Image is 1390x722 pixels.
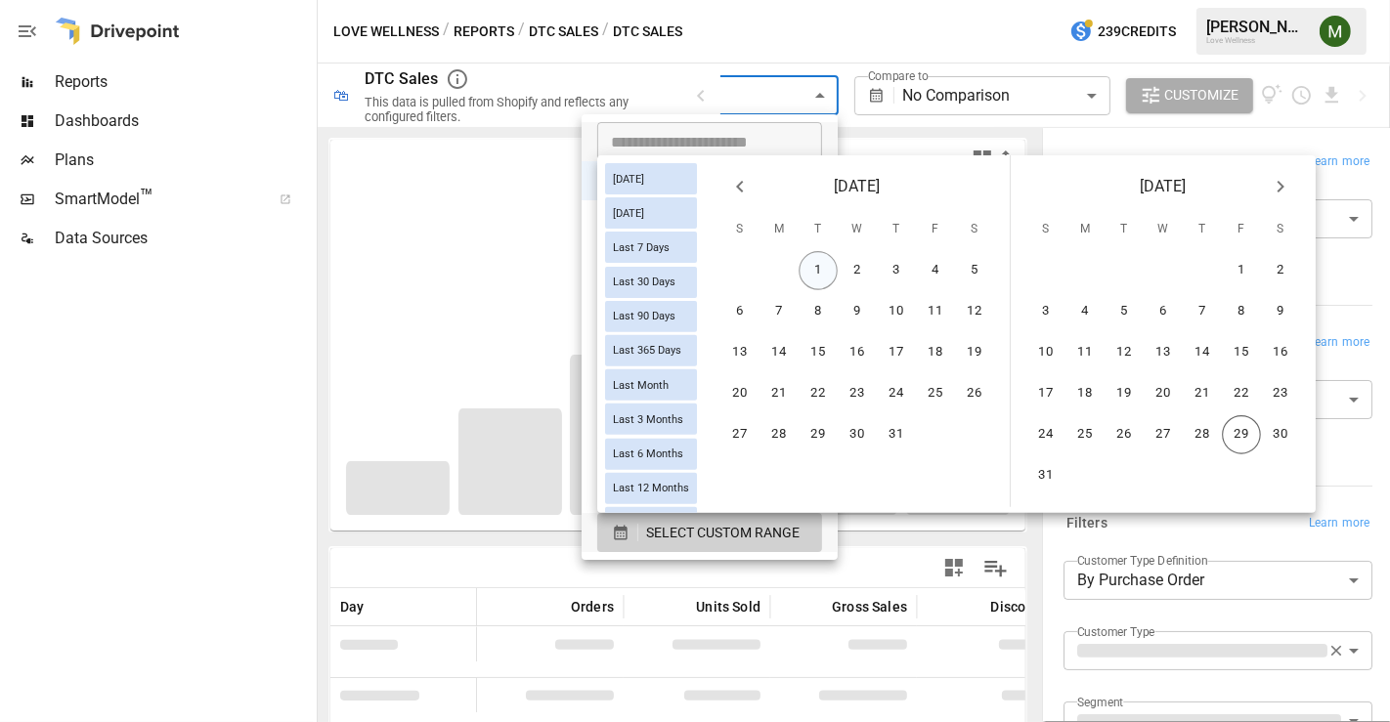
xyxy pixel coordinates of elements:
button: 7 [1183,292,1222,331]
button: 8 [1222,292,1261,331]
button: 8 [799,292,838,331]
button: 7 [760,292,799,331]
span: [DATE] [605,172,652,185]
div: Last 30 Days [605,266,697,297]
span: Thursday [879,210,914,249]
button: 10 [877,292,916,331]
button: 2 [1261,251,1300,290]
div: Last Year [605,507,697,538]
div: [DATE] [605,163,697,194]
span: [DATE] [605,207,652,220]
span: Saturday [957,210,992,249]
button: 13 [720,333,760,372]
span: [DATE] [835,173,881,200]
button: 16 [1261,333,1300,372]
span: Sunday [722,210,758,249]
button: 31 [877,415,916,454]
button: 18 [916,333,955,372]
button: 9 [838,292,877,331]
div: Last 12 Months [605,473,697,504]
button: 24 [1026,415,1065,454]
span: Last 7 Days [605,241,677,254]
div: Last 3 Months [605,403,697,435]
span: Last 90 Days [605,310,683,322]
button: 11 [1065,333,1105,372]
div: Last Month [605,369,697,401]
div: Last 6 Months [605,438,697,469]
span: Monday [761,210,797,249]
button: 15 [1222,333,1261,372]
li: Last 7 Days [582,200,838,239]
span: Sunday [1028,210,1064,249]
li: Last 3 Months [582,278,838,318]
span: Tuesday [801,210,836,249]
button: 30 [838,415,877,454]
button: 9 [1261,292,1300,331]
button: 1 [799,251,838,290]
span: SELECT CUSTOM RANGE [646,521,800,545]
button: 27 [720,415,760,454]
button: 18 [1065,374,1105,413]
button: SELECT CUSTOM RANGE [597,513,822,552]
button: 19 [1105,374,1144,413]
div: [DATE] [605,197,697,229]
button: 24 [877,374,916,413]
button: 14 [760,333,799,372]
button: 29 [799,415,838,454]
div: Last 90 Days [605,301,697,332]
div: Last 365 Days [605,335,697,366]
button: 5 [1105,292,1144,331]
span: Friday [1224,210,1259,249]
button: 19 [955,333,994,372]
li: This Quarter [582,435,838,474]
button: 22 [1222,374,1261,413]
span: Last 6 Months [605,447,691,460]
span: Saturday [1263,210,1298,249]
li: Last Quarter [582,474,838,513]
span: Last Month [605,379,676,392]
button: 30 [1261,415,1300,454]
button: 17 [877,333,916,372]
button: 12 [955,292,994,331]
button: 16 [838,333,877,372]
li: Last 12 Months [582,357,838,396]
button: 11 [916,292,955,331]
button: 26 [955,374,994,413]
button: 3 [1026,292,1065,331]
button: 2 [838,251,877,290]
span: Last 12 Months [605,482,697,494]
button: 14 [1183,333,1222,372]
button: 23 [838,374,877,413]
li: Month to Date [582,396,838,435]
span: Last 3 Months [605,413,691,426]
span: Thursday [1185,210,1220,249]
li: Last 6 Months [582,318,838,357]
span: Friday [918,210,953,249]
button: 3 [877,251,916,290]
button: 15 [799,333,838,372]
span: Last 365 Days [605,344,689,357]
button: 5 [955,251,994,290]
button: 21 [760,374,799,413]
span: Last 30 Days [605,276,683,288]
button: 4 [916,251,955,290]
button: 26 [1105,415,1144,454]
button: 1 [1222,251,1261,290]
button: 20 [1144,374,1183,413]
button: 25 [1065,415,1105,454]
button: Next month [1261,167,1300,206]
button: 12 [1105,333,1144,372]
button: 6 [720,292,760,331]
button: 10 [1026,333,1065,372]
button: 22 [799,374,838,413]
button: 21 [1183,374,1222,413]
li: [DATE] [582,161,838,200]
button: 28 [760,415,799,454]
button: 17 [1026,374,1065,413]
span: Wednesday [840,210,875,249]
button: 13 [1144,333,1183,372]
span: Monday [1067,210,1103,249]
span: [DATE] [1141,173,1187,200]
button: Previous month [720,167,760,206]
button: 20 [720,374,760,413]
